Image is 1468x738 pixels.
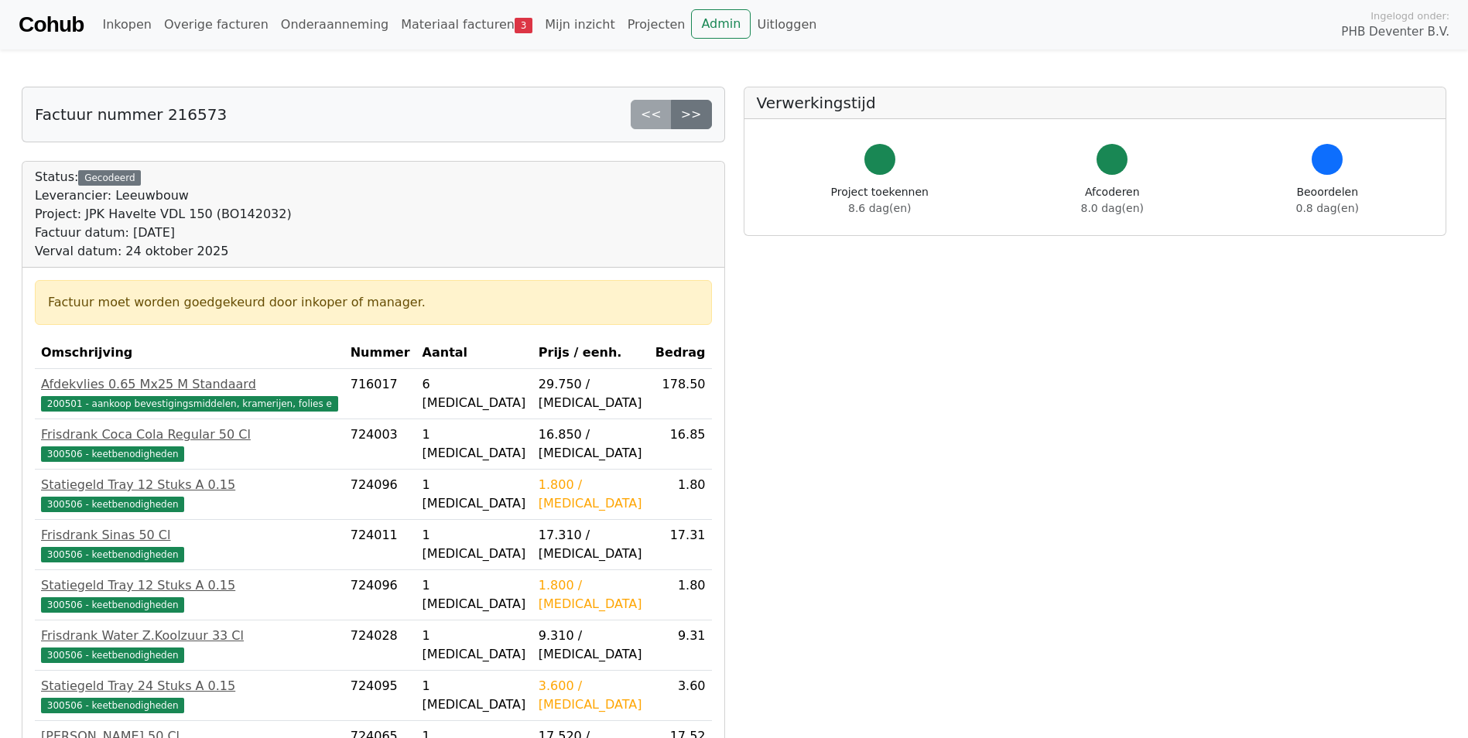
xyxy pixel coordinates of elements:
[35,224,292,242] div: Factuur datum: [DATE]
[35,242,292,261] div: Verval datum: 24 oktober 2025
[1296,202,1359,214] span: 0.8 dag(en)
[423,576,526,613] div: 1 [MEDICAL_DATA]
[649,570,712,620] td: 1.80
[41,677,338,695] div: Statiegeld Tray 24 Stuks A 0.15
[41,576,338,595] div: Statiegeld Tray 12 Stuks A 0.15
[395,9,539,40] a: Materiaal facturen3
[621,9,692,40] a: Projecten
[96,9,157,40] a: Inkopen
[41,647,184,663] span: 300506 - keetbenodigheden
[649,470,712,520] td: 1.80
[691,9,751,39] a: Admin
[41,576,338,613] a: Statiegeld Tray 12 Stuks A 0.15300506 - keetbenodigheden
[35,205,292,224] div: Project: JPK Havelte VDL 150 (BO142032)
[649,671,712,721] td: 3.60
[344,419,416,470] td: 724003
[423,677,526,714] div: 1 [MEDICAL_DATA]
[41,425,338,444] div: Frisdrank Coca Cola Regular 50 Cl
[1296,184,1359,217] div: Beoordelen
[41,375,338,412] a: Afdekvlies 0.65 Mx25 M Standaard200501 - aankoop bevestigingsmiddelen, kramerijen, folies e
[649,620,712,671] td: 9.31
[539,9,621,40] a: Mijn inzicht
[539,677,643,714] div: 3.600 / [MEDICAL_DATA]
[35,105,227,124] h5: Factuur nummer 216573
[344,470,416,520] td: 724096
[275,9,395,40] a: Onderaanneming
[41,476,338,494] div: Statiegeld Tray 12 Stuks A 0.15
[41,476,338,513] a: Statiegeld Tray 12 Stuks A 0.15300506 - keetbenodigheden
[35,168,292,261] div: Status:
[831,184,929,217] div: Project toekennen
[41,597,184,613] span: 300506 - keetbenodigheden
[344,671,416,721] td: 724095
[344,570,416,620] td: 724096
[532,337,649,369] th: Prijs / eenh.
[41,446,184,462] span: 300506 - keetbenodigheden
[41,396,338,412] span: 200501 - aankoop bevestigingsmiddelen, kramerijen, folies e
[539,375,643,412] div: 29.750 / [MEDICAL_DATA]
[48,293,699,312] div: Factuur moet worden goedgekeurd door inkoper of manager.
[423,627,526,664] div: 1 [MEDICAL_DATA]
[848,202,911,214] span: 8.6 dag(en)
[41,547,184,562] span: 300506 - keetbenodigheden
[41,375,338,394] div: Afdekvlies 0.65 Mx25 M Standaard
[158,9,275,40] a: Overige facturen
[539,576,643,613] div: 1.800 / [MEDICAL_DATA]
[539,425,643,463] div: 16.850 / [MEDICAL_DATA]
[41,425,338,463] a: Frisdrank Coca Cola Regular 50 Cl300506 - keetbenodigheden
[515,18,532,33] span: 3
[416,337,532,369] th: Aantal
[423,526,526,563] div: 1 [MEDICAL_DATA]
[344,520,416,570] td: 724011
[1341,23,1449,41] span: PHB Deventer B.V.
[35,337,344,369] th: Omschrijving
[78,170,141,186] div: Gecodeerd
[41,497,184,512] span: 300506 - keetbenodigheden
[539,627,643,664] div: 9.310 / [MEDICAL_DATA]
[41,627,338,664] a: Frisdrank Water Z.Koolzuur 33 Cl300506 - keetbenodigheden
[41,677,338,714] a: Statiegeld Tray 24 Stuks A 0.15300506 - keetbenodigheden
[41,698,184,713] span: 300506 - keetbenodigheden
[1081,202,1144,214] span: 8.0 dag(en)
[423,476,526,513] div: 1 [MEDICAL_DATA]
[751,9,823,40] a: Uitloggen
[1081,184,1144,217] div: Afcoderen
[757,94,1434,112] h5: Verwerkingstijd
[41,526,338,545] div: Frisdrank Sinas 50 Cl
[539,476,643,513] div: 1.800 / [MEDICAL_DATA]
[35,186,292,205] div: Leverancier: Leeuwbouw
[344,337,416,369] th: Nummer
[41,627,338,645] div: Frisdrank Water Z.Koolzuur 33 Cl
[539,526,643,563] div: 17.310 / [MEDICAL_DATA]
[344,369,416,419] td: 716017
[649,520,712,570] td: 17.31
[649,337,712,369] th: Bedrag
[423,375,526,412] div: 6 [MEDICAL_DATA]
[423,425,526,463] div: 1 [MEDICAL_DATA]
[649,419,712,470] td: 16.85
[1370,9,1449,23] span: Ingelogd onder:
[649,369,712,419] td: 178.50
[671,100,712,129] a: >>
[41,526,338,563] a: Frisdrank Sinas 50 Cl300506 - keetbenodigheden
[19,6,84,43] a: Cohub
[344,620,416,671] td: 724028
